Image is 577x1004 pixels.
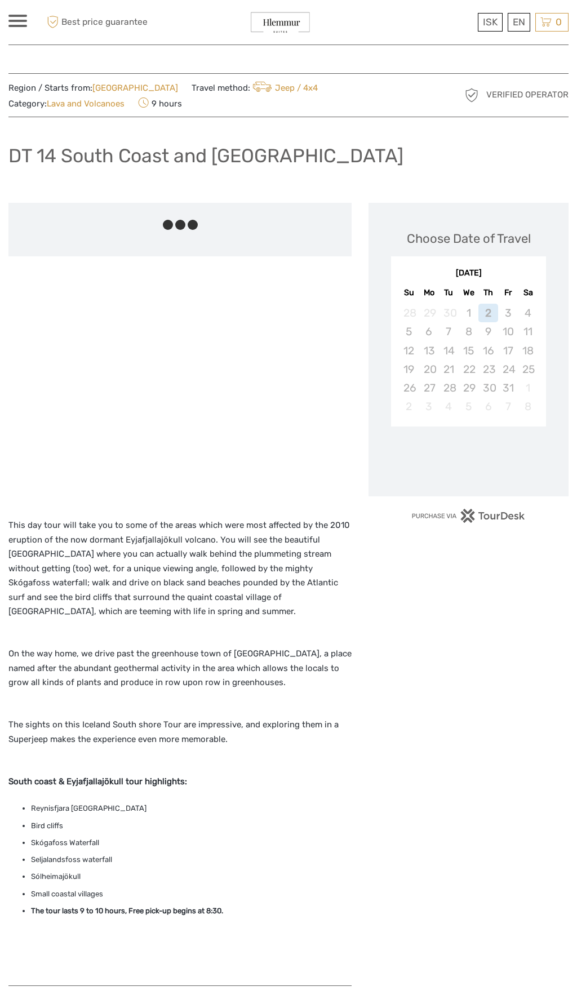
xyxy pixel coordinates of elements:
[459,322,478,341] div: Not available Wednesday, October 8th, 2025
[8,647,352,704] p: On the way home, we drive past the greenhouse town of [GEOGRAPHIC_DATA], a place named after the ...
[138,95,182,111] span: 9 hours
[459,285,478,300] div: We
[459,341,478,360] div: Not available Wednesday, October 15th, 2025
[554,16,563,28] span: 0
[394,304,542,416] div: month 2025-10
[478,322,498,341] div: Not available Thursday, October 9th, 2025
[8,98,125,110] span: Category:
[8,82,178,94] span: Region / Starts from:
[463,86,481,104] img: verified_operator_grey_128.png
[419,322,439,341] div: Not available Monday, October 6th, 2025
[465,455,472,463] div: Loading...
[419,379,439,397] div: Not available Monday, October 27th, 2025
[31,870,352,883] li: Sólheimajökull
[498,304,518,322] div: Not available Friday, October 3rd, 2025
[399,397,419,416] div: Not available Sunday, November 2nd, 2025
[44,13,149,32] span: Best price guarantee
[419,397,439,416] div: Not available Monday, November 3rd, 2025
[407,230,531,247] div: Choose Date of Travel
[483,16,498,28] span: ISK
[498,360,518,379] div: Not available Friday, October 24th, 2025
[478,360,498,379] div: Not available Thursday, October 23rd, 2025
[518,360,538,379] div: Not available Saturday, October 25th, 2025
[419,341,439,360] div: Not available Monday, October 13th, 2025
[8,144,403,167] h1: DT 14 South Coast and [GEOGRAPHIC_DATA]
[486,89,569,101] span: Verified Operator
[459,304,478,322] div: Not available Wednesday, October 1st, 2025
[498,397,518,416] div: Not available Friday, November 7th, 2025
[459,379,478,397] div: Not available Wednesday, October 29th, 2025
[8,776,187,787] strong: South coast & Eyjafjallajökull tour highlights:
[439,379,459,397] div: Not available Tuesday, October 28th, 2025
[92,83,178,93] a: [GEOGRAPHIC_DATA]
[399,285,419,300] div: Su
[518,285,538,300] div: Sa
[439,341,459,360] div: Not available Tuesday, October 14th, 2025
[498,379,518,397] div: Not available Friday, October 31st, 2025
[518,322,538,341] div: Not available Saturday, October 11th, 2025
[439,360,459,379] div: Not available Tuesday, October 21st, 2025
[478,304,498,322] div: Not available Thursday, October 2nd, 2025
[31,802,352,815] li: Reynisfjara [GEOGRAPHIC_DATA]
[399,341,419,360] div: Not available Sunday, October 12th, 2025
[459,397,478,416] div: Not available Wednesday, November 5th, 2025
[439,322,459,341] div: Not available Tuesday, October 7th, 2025
[459,360,478,379] div: Not available Wednesday, October 22nd, 2025
[439,285,459,300] div: Tu
[31,837,352,849] li: Skógafoss Waterfall
[31,820,352,832] li: Bird cliffs
[518,397,538,416] div: Not available Saturday, November 8th, 2025
[247,8,313,36] img: General Info:
[478,285,498,300] div: Th
[419,360,439,379] div: Not available Monday, October 20th, 2025
[518,379,538,397] div: Not available Saturday, November 1st, 2025
[31,888,352,900] li: Small coastal villages
[8,518,352,633] p: This day tour will take you to some of the areas which were most affected by the 2010 eruption of...
[498,341,518,360] div: Not available Friday, October 17th, 2025
[439,304,459,322] div: Not available Tuesday, September 30th, 2025
[399,379,419,397] div: Not available Sunday, October 26th, 2025
[419,304,439,322] div: Not available Monday, September 29th, 2025
[411,509,526,523] img: PurchaseViaTourDesk.png
[478,397,498,416] div: Not available Thursday, November 6th, 2025
[508,13,530,32] div: EN
[439,397,459,416] div: Not available Tuesday, November 4th, 2025
[478,341,498,360] div: Not available Thursday, October 16th, 2025
[31,907,223,915] strong: The tour lasts 9 to 10 hours, Free pick-up begins at 8:30.
[31,854,352,866] li: Seljalandsfoss waterfall
[47,99,125,109] a: Lava and Volcanoes
[399,322,419,341] div: Not available Sunday, October 5th, 2025
[399,304,419,322] div: Not available Sunday, September 28th, 2025
[391,268,546,279] div: [DATE]
[498,322,518,341] div: Not available Friday, October 10th, 2025
[498,285,518,300] div: Fr
[518,304,538,322] div: Not available Saturday, October 4th, 2025
[518,341,538,360] div: Not available Saturday, October 18th, 2025
[8,718,352,761] p: The sights on this Iceland South shore Tour are impressive, and exploring them in a Superjeep mak...
[478,379,498,397] div: Not available Thursday, October 30th, 2025
[399,360,419,379] div: Not available Sunday, October 19th, 2025
[250,83,318,93] a: Jeep / 4x4
[192,79,318,95] span: Travel method:
[419,285,439,300] div: Mo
